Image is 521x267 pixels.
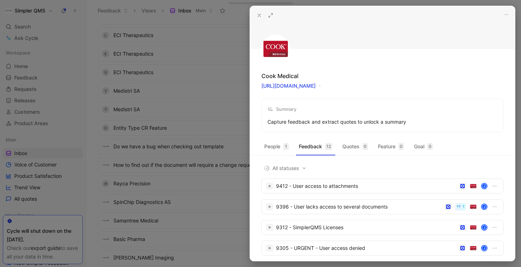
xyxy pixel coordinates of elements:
div: J [482,225,487,230]
div: 0 [362,143,368,150]
div: Capture feedback and extract quotes to unlock a summary [267,118,406,126]
img: cookmedical.com [470,224,477,231]
a: 9396 - User lacks access to several documents1J [261,199,504,214]
div: Summary [267,105,296,113]
img: logo [261,35,290,63]
a: 9412 - User access to attachmentsJ [261,179,504,194]
a: 9312 - SimplerQMS LicensesJ [261,220,504,235]
button: Feedback [296,141,335,152]
div: Cook Medical [261,72,298,80]
a: 9305 - URGENT - User access deniedJ [261,241,504,256]
div: J [482,204,487,209]
span: All statuses [264,164,307,173]
button: 1 [455,203,466,211]
button: All statuses [261,164,309,173]
button: Goal [411,141,436,152]
div: 9412 - User access to attachments [276,182,456,190]
button: Quotes [339,141,371,152]
span: 1 [463,205,465,209]
div: J [482,184,487,189]
div: 12 [325,143,332,150]
button: Feature [375,141,407,152]
div: 9312 - SimplerQMS Licenses [276,223,456,232]
div: 0 [398,143,404,150]
img: cookmedical.com [470,245,477,252]
img: cookmedical.com [470,183,477,190]
div: 1 [283,143,289,150]
div: 9396 - User lacks access to several documents [276,202,442,211]
button: People [261,141,292,152]
div: J [482,246,487,251]
div: 0 [427,143,433,150]
div: 9305 - URGENT - User access denied [276,244,456,252]
img: cookmedical.com [470,203,477,210]
a: [URL][DOMAIN_NAME] [261,83,316,89]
